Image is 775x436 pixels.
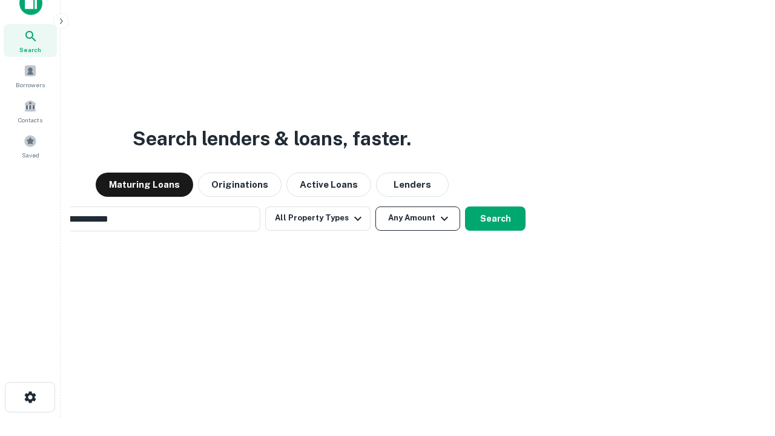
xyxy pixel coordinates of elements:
a: Borrowers [4,59,57,92]
a: Saved [4,130,57,162]
button: Originations [198,173,282,197]
button: Search [465,206,526,231]
h3: Search lenders & loans, faster. [133,124,411,153]
button: Any Amount [375,206,460,231]
button: Active Loans [286,173,371,197]
a: Contacts [4,94,57,127]
button: Lenders [376,173,449,197]
a: Search [4,24,57,57]
span: Saved [22,150,39,160]
button: All Property Types [265,206,371,231]
span: Search [19,45,41,54]
iframe: Chat Widget [714,339,775,397]
span: Contacts [18,115,42,125]
span: Borrowers [16,80,45,90]
button: Maturing Loans [96,173,193,197]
